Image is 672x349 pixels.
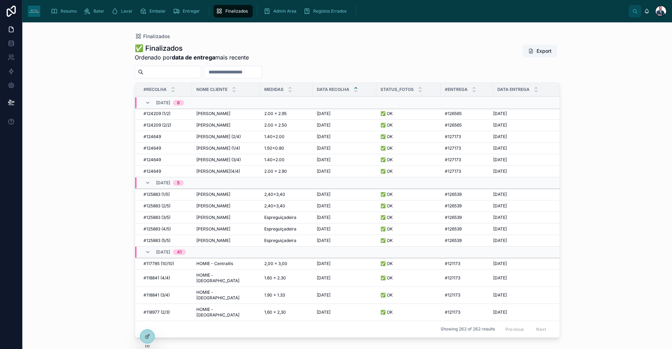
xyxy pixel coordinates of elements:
span: [DATE] [317,261,330,266]
a: #125883 (3/5) [143,215,188,220]
span: [DATE] [156,100,170,106]
span: [DATE] [317,309,330,315]
span: 1.60 x 2.30 [264,275,286,281]
span: [DATE] [317,134,330,140]
img: App logo [28,6,40,17]
span: Data Entrega [497,87,530,92]
span: Ordenado por mais recente [135,53,249,62]
a: 2,40×3,40 [264,203,308,209]
div: 41 [177,249,182,255]
a: Espreguiçadeira [264,226,308,232]
a: [DATE] [493,238,552,243]
a: #126539 [445,203,489,209]
span: Nome Cliente [196,87,227,92]
span: #126565 [445,111,462,116]
span: [DATE] [156,249,170,255]
span: HOMIE - [GEOGRAPHIC_DATA] [196,272,256,284]
a: Registos Errados [301,5,351,17]
a: Bater [82,5,109,17]
a: [PERSON_NAME] [196,192,256,197]
span: 1.90 x 1.33 [264,292,285,298]
a: ✅ OK [380,169,436,174]
span: #125883 (3/5) [143,215,170,220]
span: [DATE] [493,134,507,140]
span: [PERSON_NAME] [196,226,230,232]
span: [DATE] [317,215,330,220]
a: [DATE] [317,169,372,174]
span: #125883 (2/5) [143,203,170,209]
span: ✅ OK [380,215,393,220]
a: [DATE] [493,145,552,151]
span: 1,60 × 2,30 [264,309,286,315]
a: #126539 [445,192,489,197]
span: Data Recolha [317,87,349,92]
a: #125883 (2/5) [143,203,188,209]
span: #124649 [143,157,161,163]
span: Bater [93,8,104,14]
span: [DATE] [317,169,330,174]
span: [DATE] [317,111,330,116]
div: scrollable content [46,3,629,19]
a: 2.00 x 2.90 [264,169,308,174]
a: #125883 (1/5) [143,192,188,197]
a: [DATE] [317,157,372,163]
span: [DATE] [317,145,330,151]
span: Status_Fotos [380,87,414,92]
a: 1.50x0.80 [264,145,308,151]
span: #118977 (2/3) [143,309,170,315]
span: [DATE] [317,292,330,298]
button: Export [523,45,557,57]
a: [DATE] [317,122,372,128]
span: #118841 (4/4) [143,275,170,281]
a: #124649 [143,145,188,151]
a: [PERSON_NAME] [196,203,256,209]
h1: ✅ Finalizados [135,43,249,53]
span: Registos Errados [313,8,346,14]
a: [DATE] [317,261,372,266]
span: [PERSON_NAME](4/4) [196,169,240,174]
a: #125883 (5/5) [143,238,188,243]
a: [DATE] [317,145,372,151]
a: [DATE] [493,169,552,174]
span: ✅ OK [380,134,393,140]
a: ✅ OK [380,192,436,197]
span: Embalar [149,8,166,14]
a: [DATE] [493,309,552,315]
a: [PERSON_NAME] [196,238,256,243]
span: [DATE] [493,169,507,174]
a: [DATE] [493,134,552,140]
a: Espreguiçadeira [264,215,308,220]
a: [DATE] [493,226,552,232]
span: [DATE] [493,309,507,315]
span: ✅ OK [380,238,393,243]
a: Finalizados [213,5,253,17]
span: #125883 (5/5) [143,238,170,243]
a: [DATE] [317,203,372,209]
span: [PERSON_NAME] [196,238,230,243]
span: [PERSON_NAME] [196,122,230,128]
a: [DATE] [493,157,552,163]
span: #126539 [445,203,462,209]
span: [DATE] [317,238,330,243]
span: Admin Area [273,8,296,14]
a: HOMIE - [GEOGRAPHIC_DATA] [196,290,256,301]
a: ✅ OK [380,134,436,140]
a: [PERSON_NAME] [196,111,256,116]
a: #121173 [445,292,489,298]
span: #127173 [445,145,461,151]
span: ✅ OK [380,122,393,128]
a: [DATE] [493,275,552,281]
span: 2,40×3,40 [264,192,285,197]
a: #118841 (4/4) [143,275,188,281]
a: [PERSON_NAME](4/4) [196,169,256,174]
span: [PERSON_NAME] (3/4) [196,157,241,163]
span: ✅ OK [380,309,393,315]
a: [DATE] [493,111,552,116]
a: Resumo [49,5,82,17]
a: [DATE] [317,238,372,243]
a: 2.00 x 2.50 [264,122,308,128]
span: #124209 (2/2) [143,122,171,128]
a: ✅ OK [380,309,436,315]
span: [DATE] [156,180,170,186]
